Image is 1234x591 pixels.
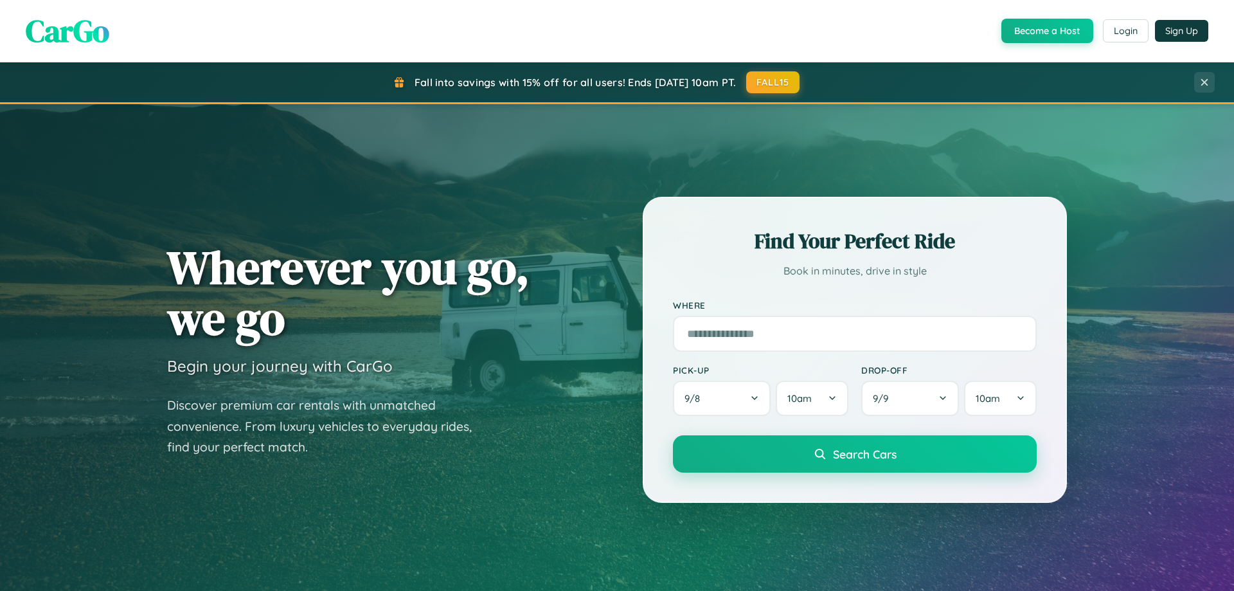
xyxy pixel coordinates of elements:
[673,300,1037,311] label: Where
[787,392,812,405] span: 10am
[746,71,800,93] button: FALL15
[1001,19,1093,43] button: Become a Host
[673,381,771,416] button: 9/8
[1155,20,1208,42] button: Sign Up
[776,381,848,416] button: 10am
[167,356,393,376] h3: Begin your journey with CarGo
[167,242,530,343] h1: Wherever you go, we go
[673,365,848,376] label: Pick-up
[976,392,1000,405] span: 10am
[964,381,1037,416] button: 10am
[415,76,737,89] span: Fall into savings with 15% off for all users! Ends [DATE] 10am PT.
[673,227,1037,255] h2: Find Your Perfect Ride
[1103,19,1149,42] button: Login
[684,392,706,405] span: 9 / 8
[673,435,1037,473] button: Search Cars
[26,10,109,52] span: CarGo
[833,447,897,461] span: Search Cars
[673,262,1037,280] p: Book in minutes, drive in style
[861,365,1037,376] label: Drop-off
[167,395,488,458] p: Discover premium car rentals with unmatched convenience. From luxury vehicles to everyday rides, ...
[861,381,959,416] button: 9/9
[873,392,895,405] span: 9 / 9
